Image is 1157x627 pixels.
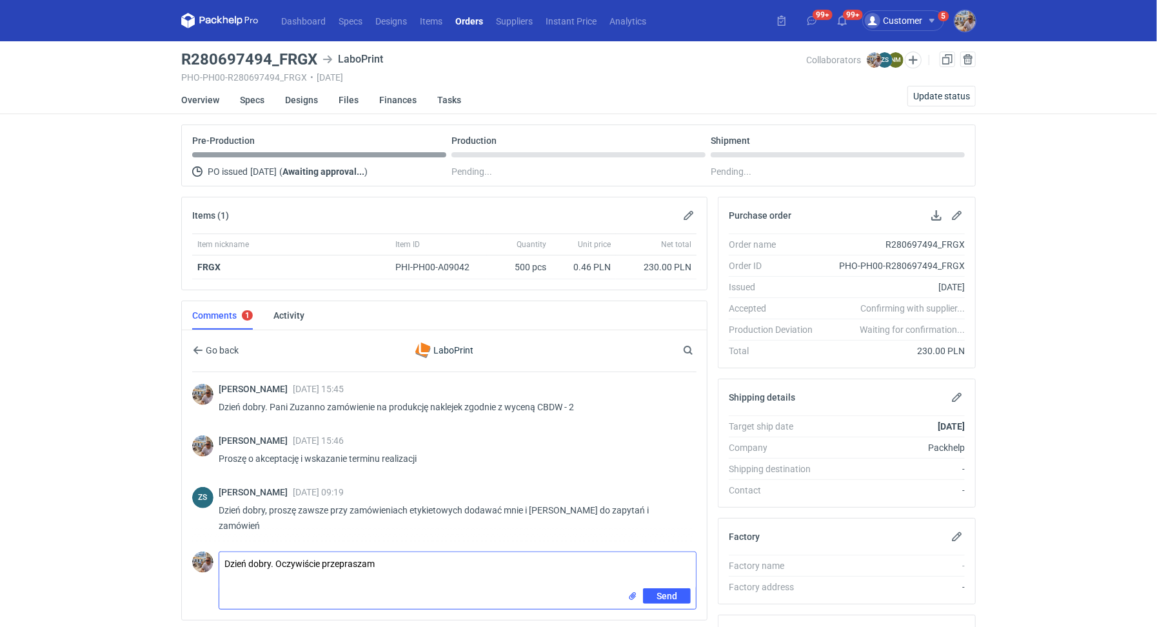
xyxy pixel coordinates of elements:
em: Confirming with supplier... [860,303,965,313]
a: Designs [369,13,413,28]
h2: Factory [729,532,760,542]
span: Item nickname [197,239,249,250]
div: Factory name [729,559,823,572]
span: ) [364,166,368,177]
a: FRGX [197,262,221,272]
a: Instant Price [539,13,603,28]
span: Unit price [578,239,611,250]
p: Proszę o akceptację i wskazanie terminu realizacji [219,451,686,466]
span: Pending... [451,164,492,179]
div: LaboPrint [322,52,383,67]
button: Edit purchase order [949,208,965,223]
span: ( [279,166,282,177]
span: Item ID [395,239,420,250]
div: 1 [245,311,250,320]
h2: Items (1) [192,210,229,221]
img: LaboPrint [415,343,431,358]
strong: [DATE] [938,421,965,432]
div: Zuzanna Szygenda [192,487,213,508]
button: Cancel order [960,52,976,67]
img: Michał Palasek [192,552,213,573]
p: Shipment [711,135,750,146]
button: Edit factory details [949,529,965,544]
div: - [823,581,965,593]
p: Pre-Production [192,135,255,146]
textarea: Dzień dobry. Oczywiście przepraszam [219,552,696,588]
div: 230.00 PLN [621,261,691,274]
span: Go back [203,346,239,355]
a: Specs [332,13,369,28]
div: Order name [729,238,823,251]
a: Comments1 [192,301,253,330]
span: [PERSON_NAME] [219,435,293,446]
figcaption: NM [888,52,904,68]
span: Collaborators [807,55,862,65]
span: [DATE] 15:46 [293,435,344,446]
a: Activity [273,301,304,330]
button: 99+ [802,10,822,31]
div: PHI-PH00-A09042 [395,261,482,274]
div: Target ship date [729,420,823,433]
h3: R280697494_FRGX [181,52,317,67]
img: Michał Palasek [192,384,213,405]
div: Issued [729,281,823,294]
div: [DATE] [823,281,965,294]
img: Michał Palasek [867,52,882,68]
p: Dzień dobry, proszę zawsze przy zamówieniach etykietowych dodawać mnie i [PERSON_NAME] do zapytań... [219,503,686,533]
button: Customer5 [862,10,954,31]
button: Edit shipping details [949,390,965,405]
div: 5 [942,12,946,21]
div: Pending... [711,164,965,179]
span: • [310,72,313,83]
div: PO issued [192,164,446,179]
button: Send [643,588,691,604]
div: - [823,463,965,475]
input: Search [680,343,722,358]
p: Dzień dobry. Pani Zuzanno zamówienie na produkcję naklejek zgodnie z wyceną CBDW - 2 [219,399,686,415]
span: [DATE] 15:45 [293,384,344,394]
a: Tasks [437,86,461,114]
a: Dashboard [275,13,332,28]
figcaption: ZS [192,487,213,508]
button: 99+ [832,10,853,31]
button: Update status [907,86,976,106]
span: Update status [913,92,970,101]
a: Finances [379,86,417,114]
div: PHO-PH00-R280697494_FRGX [DATE] [181,72,807,83]
h2: Shipping details [729,392,795,403]
div: 230.00 PLN [823,344,965,357]
div: Company [729,441,823,454]
button: Edit items [681,208,697,223]
div: PHO-PH00-R280697494_FRGX [823,259,965,272]
div: Order ID [729,259,823,272]
div: Packhelp [823,441,965,454]
div: Total [729,344,823,357]
div: R280697494_FRGX [823,238,965,251]
span: [PERSON_NAME] [219,384,293,394]
img: Michał Palasek [192,435,213,457]
a: Suppliers [489,13,539,28]
img: Michał Palasek [954,10,976,32]
div: 0.46 PLN [557,261,611,274]
h2: Purchase order [729,210,791,221]
a: Specs [240,86,264,114]
div: Production Deviation [729,323,823,336]
strong: Awaiting approval... [282,166,364,177]
a: Designs [285,86,318,114]
button: Go back [192,343,239,358]
div: Shipping destination [729,463,823,475]
div: 500 pcs [487,255,551,279]
a: Files [339,86,359,114]
a: Analytics [603,13,653,28]
div: Accepted [729,302,823,315]
span: [DATE] [250,164,277,179]
div: - [823,484,965,497]
figcaption: ZS [877,52,893,68]
a: Overview [181,86,219,114]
